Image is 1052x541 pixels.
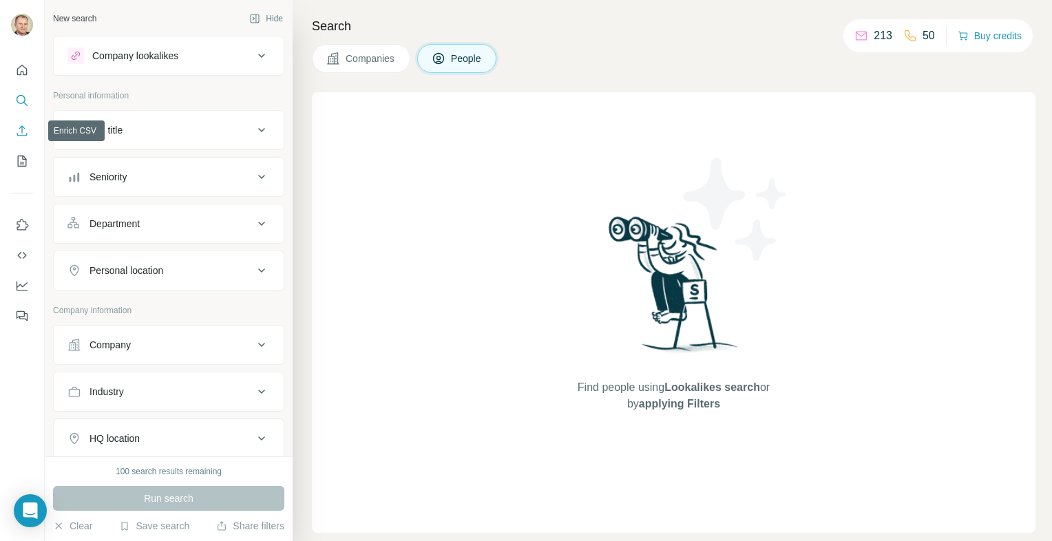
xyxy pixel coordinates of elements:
[11,149,33,173] button: My lists
[54,422,284,455] button: HQ location
[11,88,33,113] button: Search
[53,89,284,102] p: Personal information
[11,243,33,268] button: Use Surfe API
[602,213,746,366] img: Surfe Illustration - Woman searching with binoculars
[312,17,1035,36] h4: Search
[90,170,127,184] div: Seniority
[90,338,131,352] div: Company
[90,264,163,277] div: Personal location
[346,52,396,65] span: Companies
[11,273,33,298] button: Dashboard
[639,398,720,410] span: applying Filters
[240,8,293,29] button: Hide
[11,14,33,36] img: Avatar
[923,28,935,44] p: 50
[14,494,47,527] div: Open Intercom Messenger
[958,26,1022,45] button: Buy credits
[11,213,33,237] button: Use Surfe on LinkedIn
[54,254,284,287] button: Personal location
[116,465,222,478] div: 100 search results remaining
[54,328,284,361] button: Company
[11,58,33,83] button: Quick start
[92,49,178,63] div: Company lookalikes
[11,118,33,143] button: Enrich CSV
[119,519,189,533] button: Save search
[90,432,140,445] div: HQ location
[53,519,92,533] button: Clear
[53,12,96,25] div: New search
[664,381,760,393] span: Lookalikes search
[54,114,284,147] button: Job title
[54,375,284,408] button: Industry
[216,519,284,533] button: Share filters
[674,147,798,271] img: Surfe Illustration - Stars
[54,160,284,193] button: Seniority
[54,207,284,240] button: Department
[563,379,783,412] span: Find people using or by
[90,217,140,231] div: Department
[90,123,123,137] div: Job title
[54,39,284,72] button: Company lookalikes
[53,304,284,317] p: Company information
[451,52,483,65] span: People
[11,304,33,328] button: Feedback
[90,385,124,399] div: Industry
[874,28,892,44] p: 213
